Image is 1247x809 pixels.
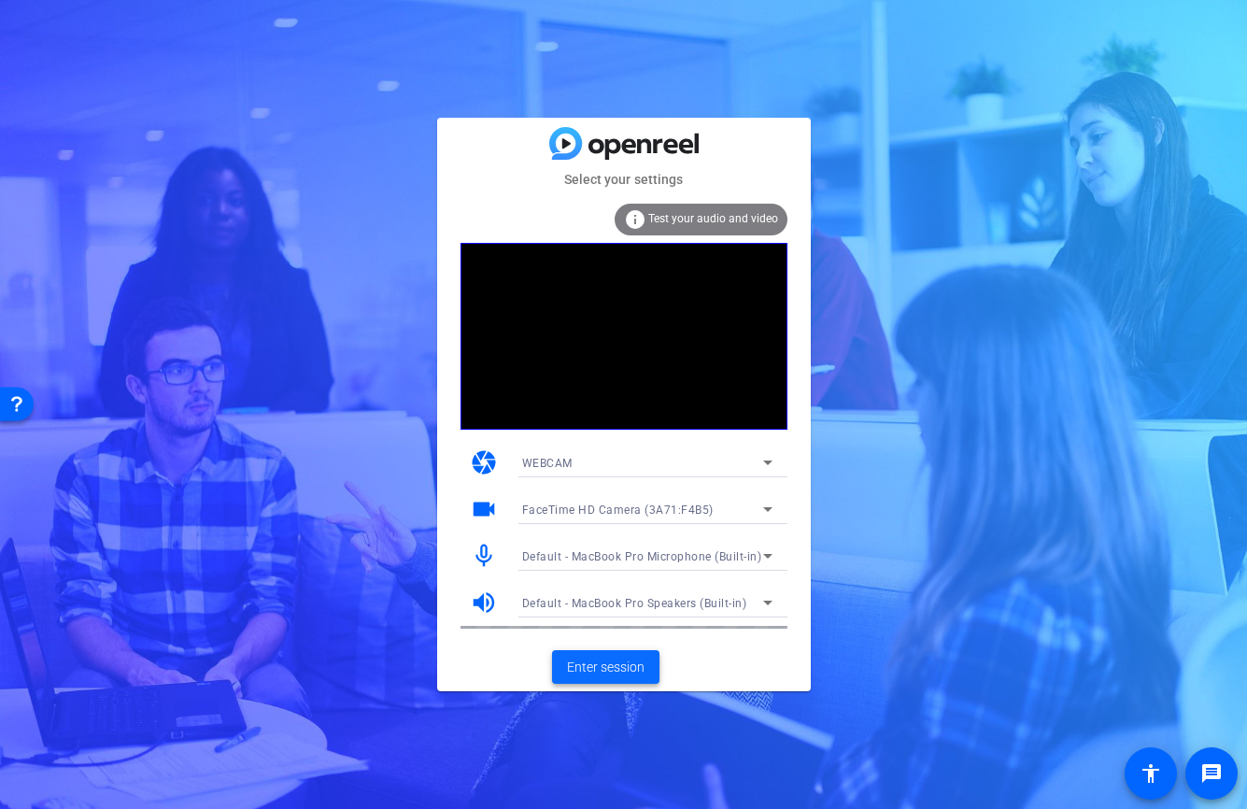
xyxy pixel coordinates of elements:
mat-icon: volume_up [470,589,498,617]
mat-card-subtitle: Select your settings [437,169,811,190]
button: Enter session [552,650,659,684]
span: FaceTime HD Camera (3A71:F4B5) [522,504,714,517]
mat-icon: info [624,208,646,231]
span: Test your audio and video [648,212,778,225]
span: Enter session [567,658,645,677]
span: Default - MacBook Pro Microphone (Built-in) [522,550,762,563]
mat-icon: mic_none [470,542,498,570]
mat-icon: accessibility [1140,762,1162,785]
span: WEBCAM [522,457,573,470]
span: Default - MacBook Pro Speakers (Built-in) [522,597,747,610]
mat-icon: message [1200,762,1223,785]
mat-icon: camera [470,448,498,476]
mat-icon: videocam [470,495,498,523]
img: blue-gradient.svg [549,127,699,160]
